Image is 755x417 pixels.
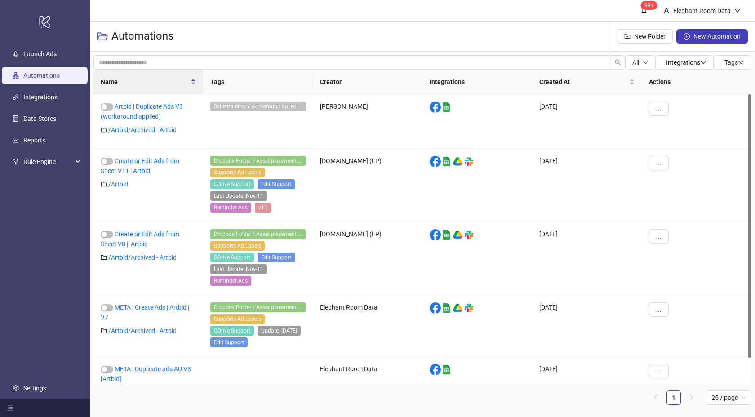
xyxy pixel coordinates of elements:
span: down [734,8,741,14]
button: right [684,390,699,405]
span: menu-fold [7,405,13,411]
div: [DATE] [532,357,642,411]
span: Last Update: Nov-11 [210,191,267,201]
span: Supports Ad Labels [210,241,265,251]
span: GDrive Support [210,253,254,262]
button: ... [649,156,669,170]
a: META | Create Ads | Artbid | V7 [101,304,189,321]
button: left [648,390,663,405]
span: ... [656,105,662,112]
span: GDrive Support [210,179,254,189]
span: bell [641,7,647,13]
span: ... [656,233,662,240]
span: v11 [255,203,271,213]
span: Name [101,77,189,87]
span: Update: 06-06-2024 [258,326,301,336]
span: Reminder Ads [210,276,251,286]
span: Schema error / workaround aplied 2024-08-27T10:57+0200 [210,102,306,111]
sup: 1445 [641,1,657,10]
span: Created At [539,77,627,87]
span: Last Update: Nov-11 [210,264,267,274]
div: [PERSON_NAME] [313,94,422,149]
button: ... [649,229,669,244]
a: Create or Edit Ads from Sheet V8 | Artbid [101,231,179,248]
span: Tags [724,59,744,66]
span: folder [101,127,107,133]
span: folder [101,181,107,187]
span: ... [656,368,662,375]
span: folder [101,328,107,334]
span: fork [13,159,19,165]
span: down [700,59,706,66]
a: Automations [23,72,60,79]
a: Artbid | Duplicate Ads V3 (workaround applied) [101,103,183,120]
span: Reminder Ads [210,203,251,213]
a: /Artbid [108,181,128,188]
span: down [738,59,744,66]
a: Data Stores [23,115,56,122]
a: Create or Edit Ads from Sheet V11 | Artbid [101,157,179,174]
th: Integrations [422,70,532,94]
div: Elephant Room Data [313,295,422,357]
a: Launch Ads [23,50,57,58]
a: /Artbid/Archived - Artbid [108,254,177,261]
button: Alldown [625,55,655,70]
a: Reports [23,137,45,144]
button: New Automation [676,29,748,44]
span: user [663,8,670,14]
th: Name [93,70,203,94]
span: ... [656,306,662,313]
div: [DATE] [532,295,642,357]
span: New Automation [693,33,741,40]
div: [DOMAIN_NAME] (LP) [313,149,422,222]
span: Edit Support [258,253,295,262]
span: plus-circle [684,33,690,40]
th: Tags [203,70,313,94]
span: left [653,395,658,400]
button: Tagsdown [714,55,751,70]
span: right [689,395,694,400]
span: Integrations [666,59,706,66]
button: New Folder [617,29,673,44]
span: All [632,59,639,66]
a: 1 [667,391,680,404]
div: [DOMAIN_NAME] (LP) [313,222,422,295]
span: folder [101,254,107,261]
span: Supports Ad Labels [210,314,265,324]
span: Edit Support [258,179,295,189]
span: Dropbox Folder / Asset placement detection [210,302,306,312]
button: ... [649,364,669,378]
span: search [615,59,621,66]
span: Dropbox Folder / Asset placement detection [210,229,306,239]
button: Integrationsdown [655,55,714,70]
th: Created At [532,70,642,94]
div: Elephant Room Data [670,6,734,16]
h3: Automations [111,29,173,44]
a: Integrations [23,93,58,101]
a: /Artbid/Archived - Artbid [108,327,177,334]
li: Next Page [684,390,699,405]
span: down [643,60,648,65]
a: META | Duplicate ads AU V3 [Artbid] [101,365,191,382]
span: folder-open [97,31,108,42]
span: Dropbox Folder / Asset placement detection [210,156,306,166]
span: ... [656,160,662,167]
span: Edit Support [210,337,248,347]
th: Creator [313,70,422,94]
div: [DATE] [532,149,642,222]
span: New Folder [634,33,666,40]
button: ... [649,102,669,116]
span: GDrive Support [210,326,254,336]
a: /Artbid/Archived - Artbid [108,126,177,133]
span: folder-add [624,33,631,40]
div: Elephant Room Data [313,357,422,411]
div: [DATE] [532,94,642,149]
li: Previous Page [648,390,663,405]
span: Rule Engine [23,153,73,171]
a: Settings [23,385,46,392]
div: [DATE] [532,222,642,295]
th: Actions [642,70,751,94]
span: 25 / page [711,391,746,404]
button: ... [649,302,669,317]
